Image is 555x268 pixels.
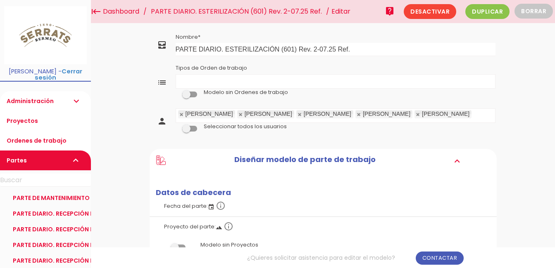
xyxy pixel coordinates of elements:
label: Seleccionar todos los usuarios [204,123,287,130]
label: Nombre [176,33,200,41]
span: Duplicar [465,4,510,19]
img: itcons-logo [4,6,87,64]
i: event [208,204,214,210]
i: expand_more [71,91,81,111]
i: live_help [385,3,395,19]
a: Contactar [416,252,464,265]
i: person [157,116,167,126]
button: Borrar [515,4,553,19]
label: Modelo sin Ordenes de trabajo [204,89,288,96]
i: all_inbox [157,40,167,50]
div: [PERSON_NAME] [304,111,351,117]
div: [PERSON_NAME] [422,111,469,117]
label: Proyecto del parte: [156,217,491,235]
a: Cerrar sesión [35,67,82,82]
i: expand_more [450,155,464,166]
label: Modelo sin Proyectos [156,237,491,253]
span: Editar [331,7,350,16]
i: list [157,78,167,87]
h2: Datos de cabecera [150,188,497,197]
i: info_outline [216,201,226,211]
div: [PERSON_NAME] [186,111,233,117]
a: live_help [381,3,398,19]
label: Tipos de Orden de trabajo [176,64,247,72]
i: landscape [216,224,222,231]
div: [PERSON_NAME] [245,111,292,117]
div: [PERSON_NAME] [363,111,410,117]
span: Desactivar [404,4,456,19]
i: info_outline [224,221,233,231]
label: Fecha del parte: [156,196,491,214]
i: expand_more [71,150,81,170]
h2: Diseñar modelo de parte de trabajo [166,155,444,166]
